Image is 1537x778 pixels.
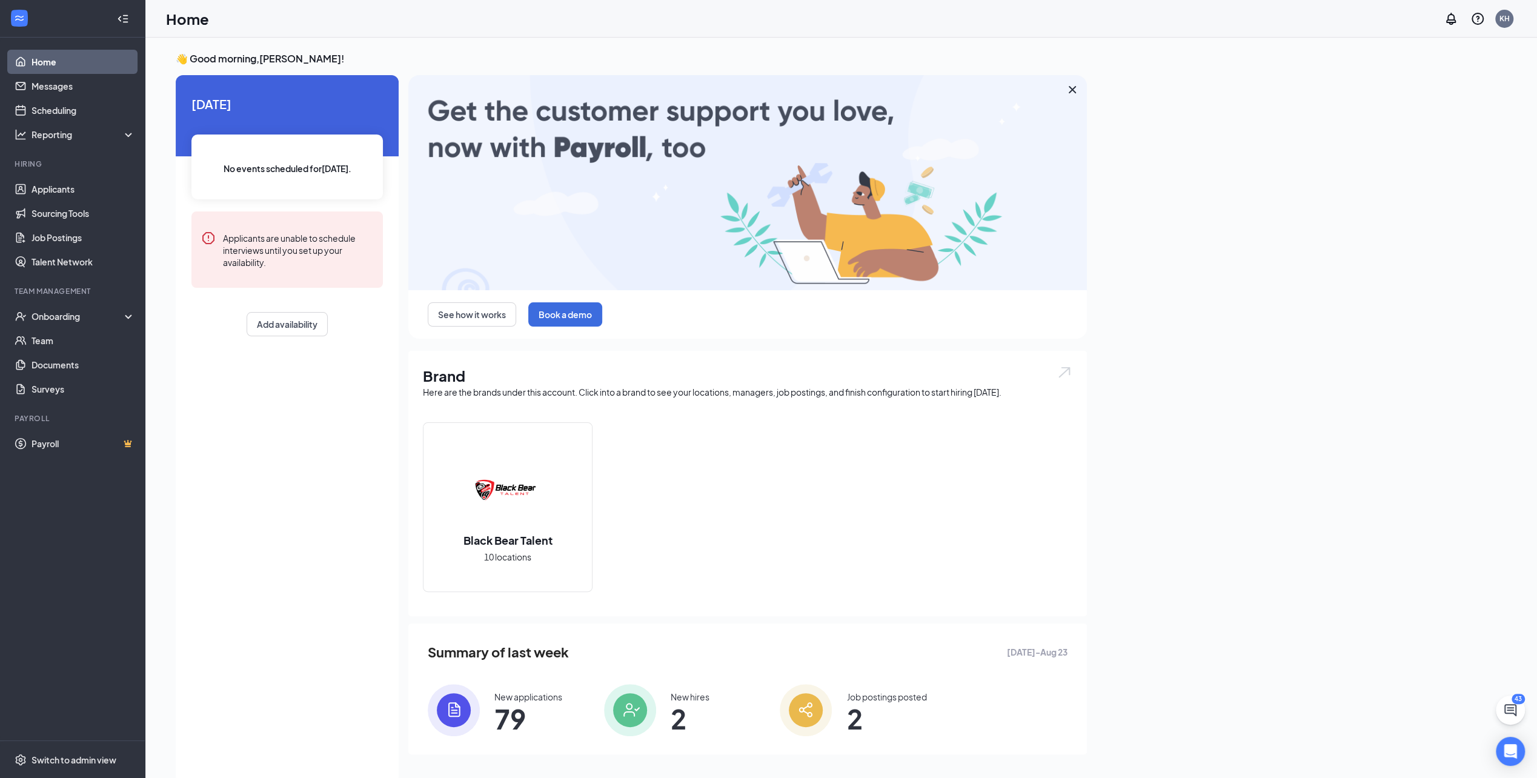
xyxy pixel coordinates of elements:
[15,754,27,766] svg: Settings
[32,353,135,377] a: Documents
[32,128,136,141] div: Reporting
[428,684,480,736] img: icon
[528,302,602,327] button: Book a demo
[1007,645,1067,659] span: [DATE] - Aug 23
[191,95,383,113] span: [DATE]
[846,708,926,730] span: 2
[32,431,135,456] a: PayrollCrown
[451,533,565,548] h2: Black Bear Talent
[224,162,351,175] span: No events scheduled for [DATE] .
[32,328,135,353] a: Team
[32,201,135,225] a: Sourcing Tools
[32,754,116,766] div: Switch to admin view
[671,708,709,730] span: 2
[32,74,135,98] a: Messages
[428,302,516,327] button: See how it works
[15,310,27,322] svg: UserCheck
[32,50,135,74] a: Home
[1470,12,1485,26] svg: QuestionInfo
[117,13,129,25] svg: Collapse
[494,691,562,703] div: New applications
[469,450,546,528] img: Black Bear Talent
[1065,82,1080,97] svg: Cross
[1503,703,1518,717] svg: ChatActive
[15,159,133,169] div: Hiring
[780,684,832,736] img: icon
[15,413,133,424] div: Payroll
[32,310,125,322] div: Onboarding
[494,708,562,730] span: 79
[1496,696,1525,725] button: ChatActive
[604,684,656,736] img: icon
[223,231,373,268] div: Applicants are unable to schedule interviews until you set up your availability.
[247,312,328,336] button: Add availability
[201,231,216,245] svg: Error
[32,177,135,201] a: Applicants
[32,250,135,274] a: Talent Network
[1444,12,1458,26] svg: Notifications
[32,225,135,250] a: Job Postings
[846,691,926,703] div: Job postings posted
[15,128,27,141] svg: Analysis
[423,365,1072,386] h1: Brand
[1496,737,1525,766] div: Open Intercom Messenger
[484,550,531,564] span: 10 locations
[15,286,133,296] div: Team Management
[32,377,135,401] a: Surveys
[32,98,135,122] a: Scheduling
[408,75,1087,290] img: payroll-large.gif
[671,691,709,703] div: New hires
[166,8,209,29] h1: Home
[428,642,569,663] span: Summary of last week
[423,386,1072,398] div: Here are the brands under this account. Click into a brand to see your locations, managers, job p...
[1512,694,1525,704] div: 43
[1499,13,1510,24] div: KH
[1057,365,1072,379] img: open.6027fd2a22e1237b5b06.svg
[176,52,1087,65] h3: 👋 Good morning, [PERSON_NAME] !
[13,12,25,24] svg: WorkstreamLogo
